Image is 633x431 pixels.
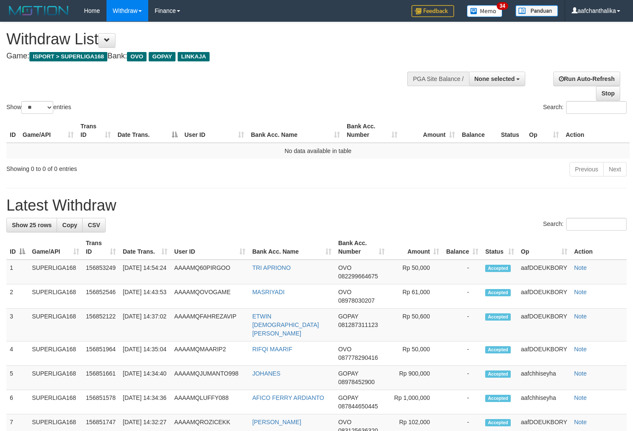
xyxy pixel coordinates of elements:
[114,119,181,143] th: Date Trans.: activate to sort column descending
[562,119,630,143] th: Action
[29,235,83,260] th: Game/API: activate to sort column ascending
[574,289,587,295] a: Note
[401,119,458,143] th: Amount: activate to sort column ascending
[388,284,443,309] td: Rp 61,000
[574,346,587,353] a: Note
[119,309,171,341] td: [DATE] 14:37:02
[388,341,443,366] td: Rp 50,000
[596,86,620,101] a: Stop
[119,235,171,260] th: Date Trans.: activate to sort column ascending
[485,419,511,426] span: Accepted
[485,313,511,321] span: Accepted
[29,284,83,309] td: SUPERLIGA168
[119,390,171,414] td: [DATE] 14:34:36
[443,284,482,309] td: -
[518,309,571,341] td: aafDOEUKBORY
[338,289,351,295] span: OVO
[83,260,120,284] td: 156853249
[498,119,526,143] th: Status
[57,218,83,232] a: Copy
[252,419,301,425] a: [PERSON_NAME]
[6,341,29,366] td: 4
[485,370,511,378] span: Accepted
[518,235,571,260] th: Op: activate to sort column ascending
[127,52,147,61] span: OVO
[443,309,482,341] td: -
[6,390,29,414] td: 6
[485,265,511,272] span: Accepted
[388,309,443,341] td: Rp 50,600
[338,370,358,377] span: GOPAY
[119,366,171,390] td: [DATE] 14:34:40
[407,72,469,86] div: PGA Site Balance /
[475,75,515,82] span: None selected
[6,235,29,260] th: ID: activate to sort column descending
[171,260,249,284] td: AAAAMQ60PIRGOO
[518,390,571,414] td: aafchhiseyha
[574,264,587,271] a: Note
[252,346,292,353] a: RIFQI MAARIF
[6,4,71,17] img: MOTION_logo.png
[6,52,414,61] h4: Game: Bank:
[553,72,620,86] a: Run Auto-Refresh
[485,346,511,353] span: Accepted
[338,379,375,385] span: Copy 08978452900 to clipboard
[19,119,77,143] th: Game/API: activate to sort column ascending
[252,289,285,295] a: MASRIYADI
[388,390,443,414] td: Rp 1,000,000
[411,5,454,17] img: Feedback.jpg
[515,5,558,17] img: panduan.png
[543,101,627,114] label: Search:
[485,289,511,296] span: Accepted
[252,394,324,401] a: AFICO FERRY ARDIANTO
[6,101,71,114] label: Show entries
[603,162,627,176] a: Next
[6,309,29,341] td: 3
[171,235,249,260] th: User ID: activate to sort column ascending
[518,284,571,309] td: aafDOEUKBORY
[497,2,508,10] span: 34
[571,235,627,260] th: Action
[482,235,518,260] th: Status: activate to sort column ascending
[388,235,443,260] th: Amount: activate to sort column ascending
[6,31,414,48] h1: Withdraw List
[485,395,511,402] span: Accepted
[343,119,401,143] th: Bank Acc. Number: activate to sort column ascending
[62,222,77,229] span: Copy
[467,5,503,17] img: Button%20Memo.svg
[119,260,171,284] td: [DATE] 14:54:24
[518,260,571,284] td: aafDOEUKBORY
[29,309,83,341] td: SUPERLIGA168
[83,390,120,414] td: 156851578
[29,260,83,284] td: SUPERLIGA168
[249,235,335,260] th: Bank Acc. Name: activate to sort column ascending
[6,197,627,214] h1: Latest Withdraw
[77,119,114,143] th: Trans ID: activate to sort column ascending
[338,346,351,353] span: OVO
[6,366,29,390] td: 5
[443,366,482,390] td: -
[171,390,249,414] td: AAAAMQLUFFY088
[443,341,482,366] td: -
[83,309,120,341] td: 156852122
[252,264,291,271] a: TRI APRIONO
[83,235,120,260] th: Trans ID: activate to sort column ascending
[29,52,107,61] span: ISPORT > SUPERLIGA168
[518,366,571,390] td: aafchhiseyha
[181,119,247,143] th: User ID: activate to sort column ascending
[338,321,378,328] span: Copy 081287311123 to clipboard
[443,260,482,284] td: -
[171,366,249,390] td: AAAAMQJUMANTO998
[338,273,378,280] span: Copy 082299664675 to clipboard
[252,370,280,377] a: JOHANES
[6,260,29,284] td: 1
[570,162,604,176] a: Previous
[252,313,319,337] a: ETWIN [DEMOGRAPHIC_DATA][PERSON_NAME]
[469,72,526,86] button: None selected
[388,366,443,390] td: Rp 900,000
[6,143,630,159] td: No data available in table
[83,341,120,366] td: 156851964
[574,394,587,401] a: Note
[566,101,627,114] input: Search:
[443,390,482,414] td: -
